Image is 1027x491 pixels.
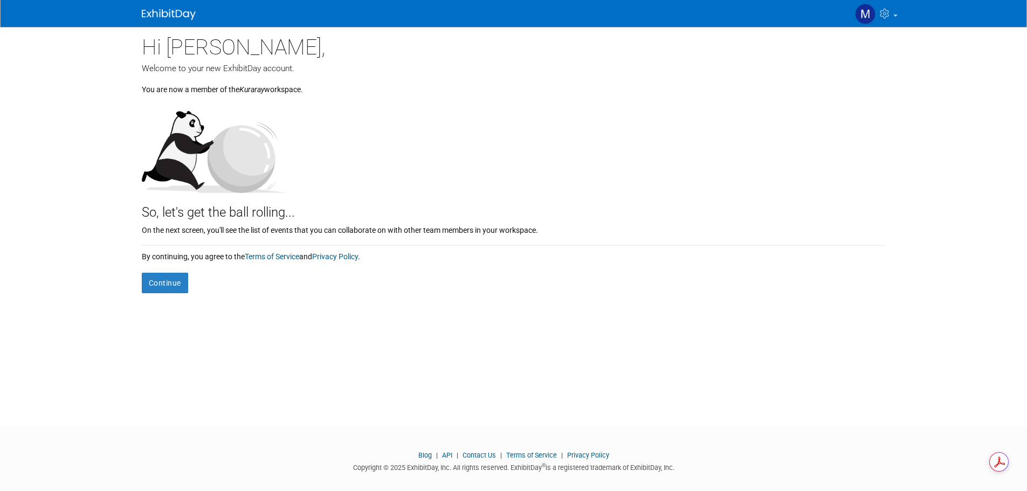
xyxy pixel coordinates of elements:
[142,100,287,193] img: Let's get the ball rolling
[142,273,188,293] button: Continue
[498,451,505,459] span: |
[312,252,358,261] a: Privacy Policy
[142,246,886,262] div: By continuing, you agree to the and .
[142,222,886,236] div: On the next screen, you'll see the list of events that you can collaborate on with other team mem...
[142,193,886,222] div: So, let's get the ball rolling...
[559,451,566,459] span: |
[142,63,886,74] div: Welcome to your new ExhibitDay account.
[245,252,299,261] a: Terms of Service
[855,4,876,24] img: Mark Schwer
[542,462,546,468] sup: ®
[239,85,264,94] i: Kuraray
[418,451,432,459] a: Blog
[454,451,461,459] span: |
[463,451,496,459] a: Contact Us
[442,451,452,459] a: API
[142,74,886,95] div: You are now a member of the workspace.
[142,9,196,20] img: ExhibitDay
[506,451,557,459] a: Terms of Service
[567,451,609,459] a: Privacy Policy
[142,27,886,63] div: Hi [PERSON_NAME],
[433,451,440,459] span: |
